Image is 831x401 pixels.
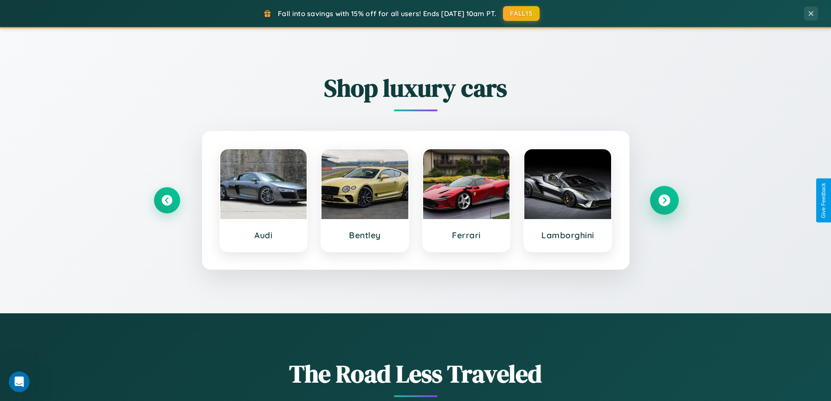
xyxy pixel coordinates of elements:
[533,230,602,240] h3: Lamborghini
[229,230,298,240] h3: Audi
[278,9,496,18] span: Fall into savings with 15% off for all users! Ends [DATE] 10am PT.
[154,71,677,105] h2: Shop luxury cars
[503,6,540,21] button: FALL15
[821,183,827,218] div: Give Feedback
[432,230,501,240] h3: Ferrari
[9,371,30,392] iframe: Intercom live chat
[154,357,677,391] h1: The Road Less Traveled
[330,230,400,240] h3: Bentley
